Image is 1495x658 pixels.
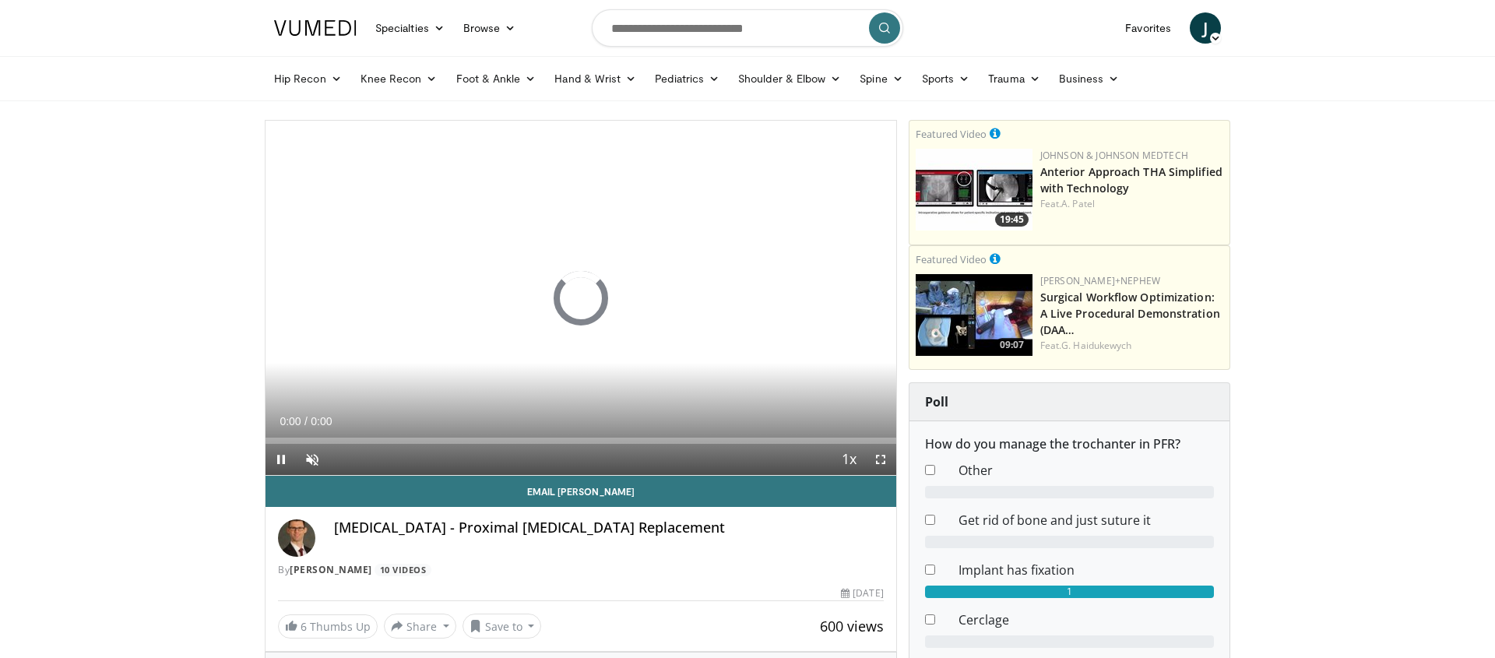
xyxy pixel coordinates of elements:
button: Pause [266,444,297,475]
a: Specialties [366,12,454,44]
video-js: Video Player [266,121,896,476]
a: 09:07 [916,274,1032,356]
div: Feat. [1040,197,1223,211]
div: By [278,563,884,577]
a: [PERSON_NAME] [290,563,372,576]
span: / [304,415,308,428]
dd: Other [947,461,1226,480]
h6: How do you manage the trochanter in PFR? [925,437,1214,452]
div: [DATE] [841,586,883,600]
span: 0:00 [280,415,301,428]
a: Browse [454,12,526,44]
span: 6 [301,619,307,634]
button: Fullscreen [865,444,896,475]
button: Share [384,614,456,639]
a: 10 Videos [375,564,431,577]
div: Progress Bar [266,438,896,444]
a: Spine [850,63,912,94]
span: 09:07 [995,338,1029,352]
input: Search topics, interventions [592,9,903,47]
span: 19:45 [995,213,1029,227]
a: [PERSON_NAME]+Nephew [1040,274,1160,287]
h4: [MEDICAL_DATA] - Proximal [MEDICAL_DATA] Replacement [334,519,884,537]
a: Johnson & Johnson MedTech [1040,149,1188,162]
div: 1 [925,586,1214,598]
a: Business [1050,63,1129,94]
span: 600 views [820,617,884,635]
a: Favorites [1116,12,1180,44]
a: Hand & Wrist [545,63,645,94]
a: Hip Recon [265,63,351,94]
a: Surgical Workflow Optimization: A Live Procedural Demonstration (DAA… [1040,290,1220,337]
a: Email [PERSON_NAME] [266,476,896,507]
span: 0:00 [311,415,332,428]
img: 06bb1c17-1231-4454-8f12-6191b0b3b81a.150x105_q85_crop-smart_upscale.jpg [916,149,1032,230]
small: Featured Video [916,127,987,141]
a: Foot & Ankle [447,63,546,94]
button: Unmute [297,444,328,475]
a: Knee Recon [351,63,447,94]
a: Trauma [979,63,1050,94]
dd: Get rid of bone and just suture it [947,511,1226,530]
a: G. Haidukewych [1061,339,1131,352]
a: A. Patel [1061,197,1095,210]
a: 19:45 [916,149,1032,230]
a: Anterior Approach THA Simplified with Technology [1040,164,1222,195]
img: bcfc90b5-8c69-4b20-afee-af4c0acaf118.150x105_q85_crop-smart_upscale.jpg [916,274,1032,356]
a: Sports [913,63,980,94]
button: Save to [463,614,542,639]
a: 6 Thumbs Up [278,614,378,639]
dd: Implant has fixation [947,561,1226,579]
strong: Poll [925,393,948,410]
small: Featured Video [916,252,987,266]
img: Avatar [278,519,315,557]
div: Feat. [1040,339,1223,353]
a: Pediatrics [645,63,729,94]
a: J [1190,12,1221,44]
img: VuMedi Logo [274,20,357,36]
dd: Cerclage [947,610,1226,629]
button: Playback Rate [834,444,865,475]
a: Shoulder & Elbow [729,63,850,94]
